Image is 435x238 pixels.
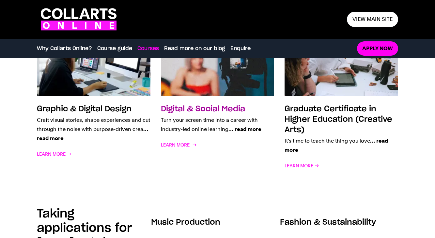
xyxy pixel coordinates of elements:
a: Digital & Social Media Turn your screen time into a career with industry-led online learning… rea... [161,37,274,170]
a: Apply now [357,41,398,56]
span: … read more [228,126,261,132]
a: Read more on our blog [164,45,225,52]
span: Learn More [37,149,71,159]
a: Course guide [97,45,132,52]
h3: Digital & Social Media [161,105,245,113]
a: Graduate Certificate in Higher Education (Creative Arts) It’s time to teach the thing you love… r... [285,37,398,170]
p: Turn your screen time into a career with industry-led online learning [161,116,274,134]
a: Why Collarts Online? [37,45,92,52]
span: Learn More [285,161,319,170]
h3: Graduate Certificate in Higher Education (Creative Arts) [285,105,392,134]
a: Enquire [230,45,251,52]
h3: Music Production [151,217,269,228]
span: Learn More [161,140,195,149]
p: It’s time to teach the thing you love [285,136,398,155]
h3: Fashion & Sustainability [280,217,398,228]
a: Courses [137,45,159,52]
a: Graphic & Digital Design Craft visual stories, shape experiences and cut through the noise with p... [37,37,150,170]
a: View main site [347,12,398,27]
h3: Graphic & Digital Design [37,105,132,113]
p: Craft visual stories, shape experiences and cut through the noise with purpose-driven crea [37,116,150,143]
